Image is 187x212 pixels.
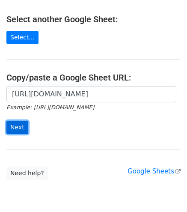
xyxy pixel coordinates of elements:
h4: Copy/paste a Google Sheet URL: [6,72,181,83]
a: Select... [6,31,39,44]
input: Paste your Google Sheet URL here [6,86,176,102]
input: Next [6,121,28,134]
a: Need help? [6,167,48,180]
small: Example: [URL][DOMAIN_NAME] [6,104,94,110]
a: Google Sheets [128,167,181,175]
h4: Select another Google Sheet: [6,14,181,24]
